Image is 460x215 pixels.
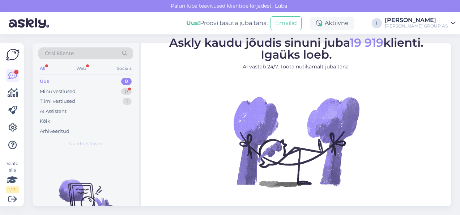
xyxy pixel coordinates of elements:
div: Aktiivne [310,17,354,30]
div: AI Assistent [40,108,67,115]
span: Luba [273,3,289,9]
img: Askly Logo [6,49,20,60]
div: Web [75,64,88,73]
div: 1 / 3 [6,186,19,193]
div: Vaata siia [6,160,19,193]
img: No Chat active [231,76,361,207]
div: Arhiveeritud [40,128,69,135]
div: Kõik [40,118,50,125]
span: Otsi kliente [45,50,74,57]
p: AI vastab 24/7. Tööta nutikamalt juba täna. [169,63,423,71]
span: Askly kaudu jõudis sinuni juba klienti. Igaüks loeb. [169,35,423,62]
div: 0 [121,78,132,85]
div: Uus [40,78,49,85]
div: Socials [115,64,133,73]
a: [PERSON_NAME][PERSON_NAME] GROUP AS [385,17,456,29]
div: [PERSON_NAME] GROUP AS [385,23,448,29]
div: 0 [121,88,132,95]
div: 1 [123,98,132,105]
div: All [38,64,47,73]
div: Tiimi vestlused [40,98,75,105]
button: Emailid [271,16,302,30]
div: Proovi tasuta juba täna: [186,19,268,28]
div: Minu vestlused [40,88,76,95]
span: Uued vestlused [69,140,103,147]
span: 19 919 [350,35,383,50]
b: Uus! [186,20,200,26]
div: I [372,18,382,28]
div: [PERSON_NAME] [385,17,448,23]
